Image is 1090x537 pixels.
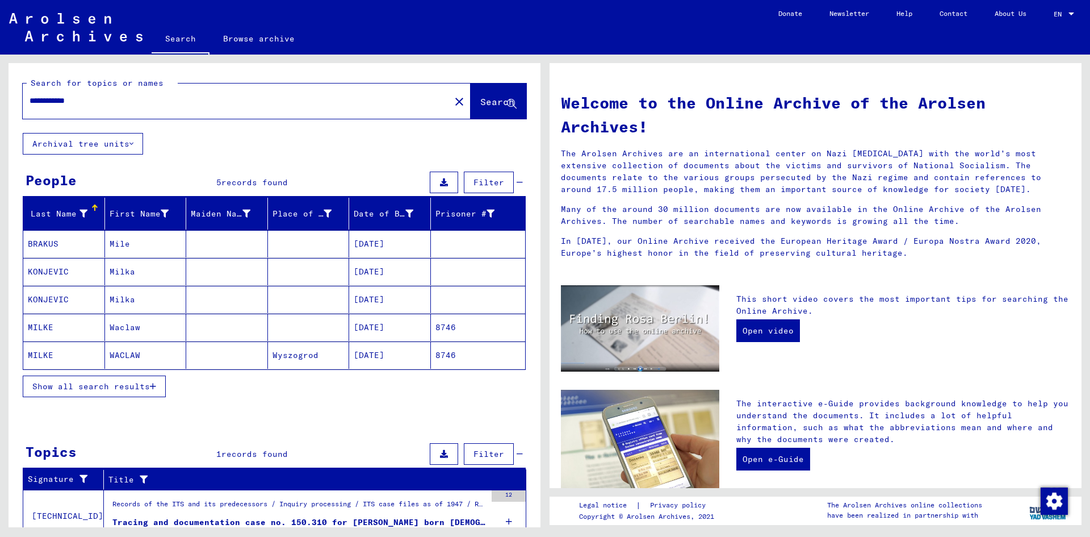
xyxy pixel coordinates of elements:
[23,230,105,257] mat-cell: BRAKUS
[736,293,1070,317] p: This short video covers the most important tips for searching the Online Archive.
[561,235,1070,259] p: In [DATE], our Online Archive received the European Heritage Award / Europa Nostra Award 2020, Eu...
[191,208,250,220] div: Maiden Name
[349,342,431,369] mat-cell: [DATE]
[112,517,486,528] div: Tracing and documentation case no. 150.310 for [PERSON_NAME] born [DEMOGRAPHIC_DATA]
[354,205,430,223] div: Date of Birth
[23,286,105,313] mat-cell: KONJEVIC
[561,390,719,496] img: eguide.jpg
[1040,487,1067,514] div: Change consent
[1054,10,1066,18] span: EN
[736,448,810,471] a: Open e-Guide
[452,95,466,109] mat-icon: close
[105,230,187,257] mat-cell: Mile
[209,25,308,52] a: Browse archive
[561,148,1070,195] p: The Arolsen Archives are an international center on Nazi [MEDICAL_DATA] with the world’s most ext...
[152,25,209,55] a: Search
[736,398,1070,446] p: The interactive e-Guide provides background knowledge to help you understand the documents. It in...
[1027,496,1070,524] img: yv_logo.png
[28,208,87,220] div: Last Name
[105,286,187,313] mat-cell: Milka
[108,474,498,486] div: Title
[105,314,187,341] mat-cell: Waclaw
[268,198,350,230] mat-header-cell: Place of Birth
[431,198,526,230] mat-header-cell: Prisoner #
[464,172,514,193] button: Filter
[492,490,526,502] div: 12
[221,177,288,188] span: records found
[579,499,719,511] div: |
[827,500,982,510] p: The Arolsen Archives online collections
[105,198,187,230] mat-header-cell: First Name
[480,96,514,107] span: Search
[28,205,104,223] div: Last Name
[23,376,166,397] button: Show all search results
[23,342,105,369] mat-cell: MILKE
[431,314,526,341] mat-cell: 8746
[221,449,288,459] span: records found
[26,442,77,462] div: Topics
[349,314,431,341] mat-cell: [DATE]
[23,258,105,285] mat-cell: KONJEVIC
[28,471,103,489] div: Signature
[216,177,221,188] span: 5
[108,471,512,489] div: Title
[561,203,1070,227] p: Many of the around 30 million documents are now available in the Online Archive of the Arolsen Ar...
[23,198,105,230] mat-header-cell: Last Name
[464,443,514,465] button: Filter
[1041,488,1068,515] img: Change consent
[579,511,719,522] p: Copyright © Arolsen Archives, 2021
[191,205,267,223] div: Maiden Name
[435,208,495,220] div: Prisoner #
[32,381,150,392] span: Show all search results
[23,314,105,341] mat-cell: MILKE
[110,208,169,220] div: First Name
[561,91,1070,139] h1: Welcome to the Online Archive of the Arolsen Archives!
[448,90,471,113] button: Clear
[641,499,719,511] a: Privacy policy
[9,13,142,41] img: Arolsen_neg.svg
[112,499,486,515] div: Records of the ITS and its predecessors / Inquiry processing / ITS case files as of 1947 / Reposi...
[272,205,349,223] div: Place of Birth
[435,205,512,223] div: Prisoner #
[431,342,526,369] mat-cell: 8746
[23,133,143,155] button: Archival tree units
[473,177,504,188] span: Filter
[105,258,187,285] mat-cell: Milka
[186,198,268,230] mat-header-cell: Maiden Name
[349,198,431,230] mat-header-cell: Date of Birth
[31,78,163,88] mat-label: Search for topics or names
[473,449,504,459] span: Filter
[349,258,431,285] mat-cell: [DATE]
[268,342,350,369] mat-cell: Wyszogrod
[736,319,800,342] a: Open video
[827,510,982,521] p: have been realized in partnership with
[28,473,89,485] div: Signature
[354,208,413,220] div: Date of Birth
[349,230,431,257] mat-cell: [DATE]
[26,170,77,190] div: People
[216,449,221,459] span: 1
[272,208,332,220] div: Place of Birth
[561,285,719,372] img: video.jpg
[349,286,431,313] mat-cell: [DATE]
[579,499,636,511] a: Legal notice
[110,205,186,223] div: First Name
[105,342,187,369] mat-cell: WACLAW
[471,84,526,119] button: Search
